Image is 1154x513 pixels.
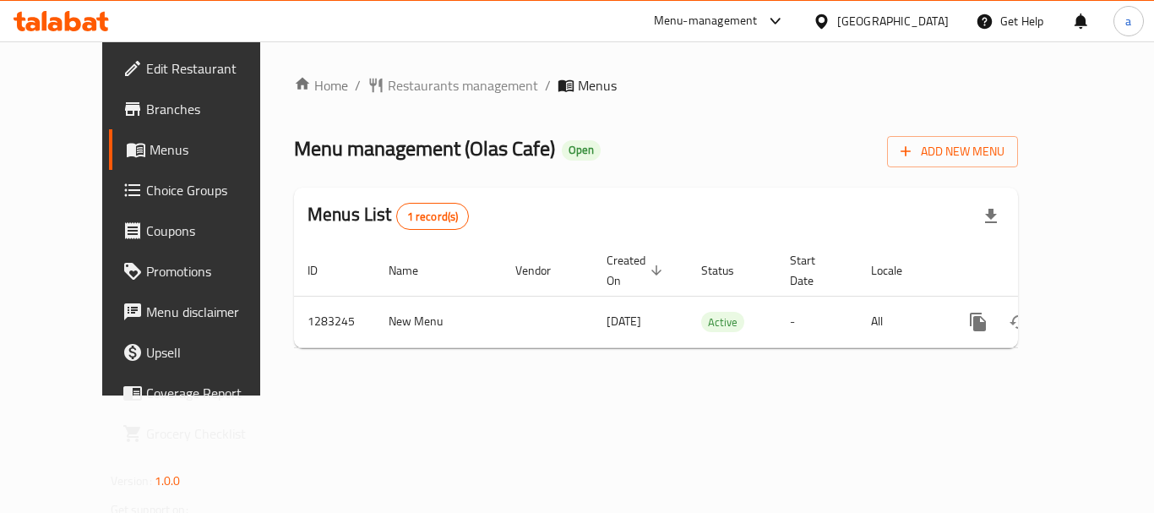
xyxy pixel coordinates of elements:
[887,136,1018,167] button: Add New Menu
[397,209,469,225] span: 1 record(s)
[375,296,502,347] td: New Menu
[146,221,281,241] span: Coupons
[701,260,756,281] span: Status
[146,99,281,119] span: Branches
[607,250,667,291] span: Created On
[901,141,1004,162] span: Add New Menu
[958,302,999,342] button: more
[109,373,295,413] a: Coverage Report
[109,413,295,454] a: Grocery Checklist
[146,261,281,281] span: Promotions
[308,260,340,281] span: ID
[515,260,573,281] span: Vendor
[109,332,295,373] a: Upsell
[562,143,601,157] span: Open
[146,383,281,403] span: Coverage Report
[294,75,1018,96] nav: breadcrumb
[944,245,1134,297] th: Actions
[308,202,469,230] h2: Menus List
[109,251,295,292] a: Promotions
[776,296,857,347] td: -
[837,12,949,30] div: [GEOGRAPHIC_DATA]
[389,260,440,281] span: Name
[109,48,295,89] a: Edit Restaurant
[155,470,181,492] span: 1.0.0
[294,296,375,347] td: 1283245
[109,292,295,332] a: Menu disclaimer
[857,296,944,347] td: All
[294,129,555,167] span: Menu management ( Olas Cafe )
[367,75,538,96] a: Restaurants management
[146,302,281,322] span: Menu disclaimer
[150,139,281,160] span: Menus
[388,75,538,96] span: Restaurants management
[146,423,281,444] span: Grocery Checklist
[971,196,1011,237] div: Export file
[109,129,295,170] a: Menus
[607,310,641,332] span: [DATE]
[999,302,1039,342] button: Change Status
[146,58,281,79] span: Edit Restaurant
[396,203,470,230] div: Total records count
[111,470,152,492] span: Version:
[294,75,348,96] a: Home
[109,89,295,129] a: Branches
[1125,12,1131,30] span: a
[545,75,551,96] li: /
[146,342,281,363] span: Upsell
[871,260,924,281] span: Locale
[701,313,744,332] span: Active
[654,11,758,31] div: Menu-management
[109,170,295,210] a: Choice Groups
[701,312,744,332] div: Active
[790,250,837,291] span: Start Date
[109,210,295,251] a: Coupons
[294,245,1134,348] table: enhanced table
[146,180,281,200] span: Choice Groups
[578,75,617,96] span: Menus
[355,75,361,96] li: /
